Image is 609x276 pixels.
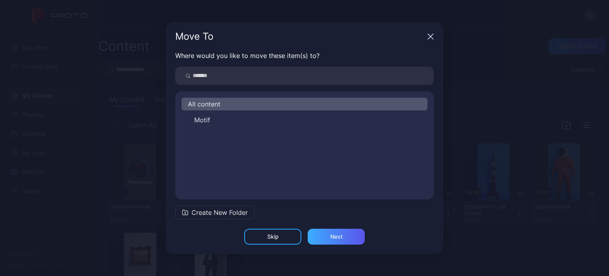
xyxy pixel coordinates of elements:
button: Next [308,229,365,245]
div: Skip [267,234,279,240]
button: Create New Folder [175,206,255,219]
button: Motif [182,114,427,126]
div: Move To [175,32,424,41]
span: All content [188,99,220,109]
span: Create New Folder [192,208,248,217]
p: Where would you like to move these item(s) to? [175,51,434,60]
div: Next [330,234,343,240]
button: Skip [244,229,301,245]
span: Motif [194,115,210,125]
